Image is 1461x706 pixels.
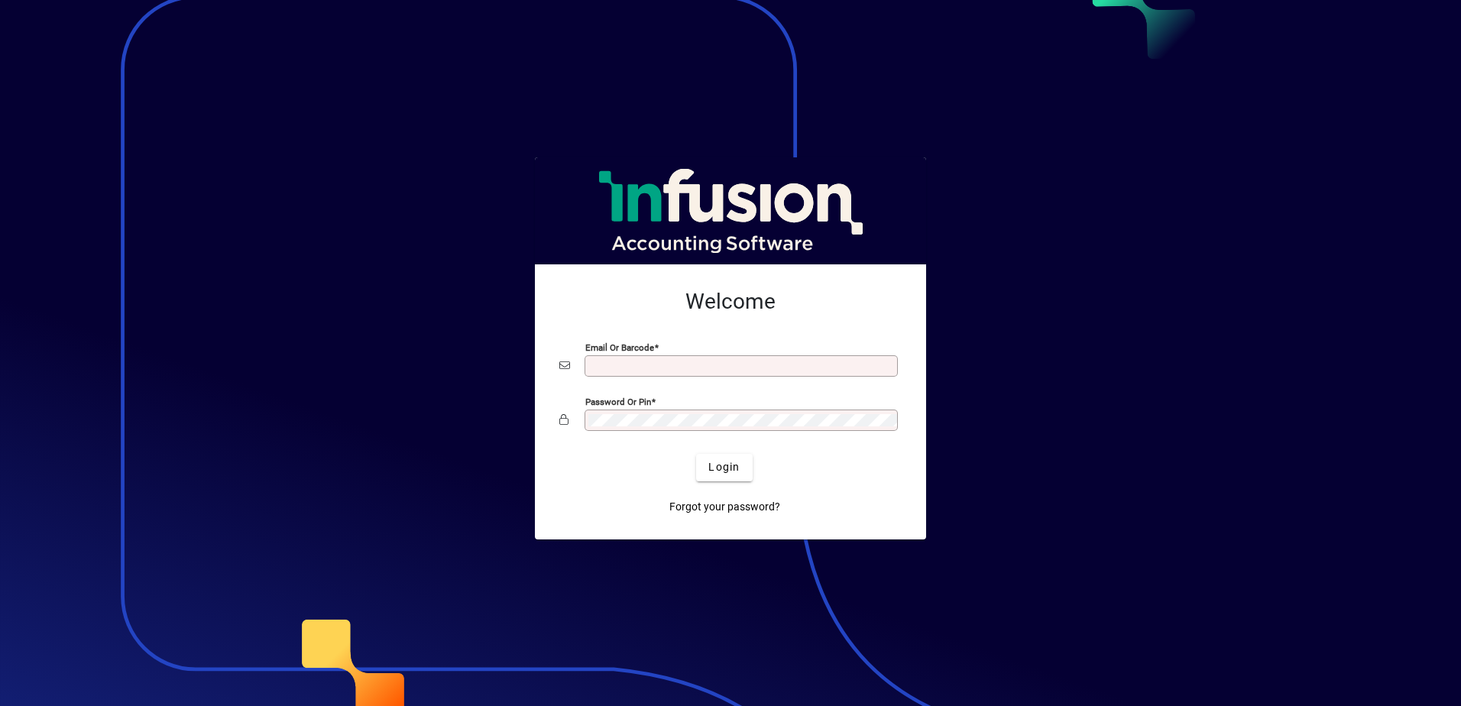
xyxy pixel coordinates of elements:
[669,499,780,515] span: Forgot your password?
[585,396,651,406] mat-label: Password or Pin
[708,459,740,475] span: Login
[559,289,902,315] h2: Welcome
[663,494,786,521] a: Forgot your password?
[585,342,654,352] mat-label: Email or Barcode
[696,454,752,481] button: Login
